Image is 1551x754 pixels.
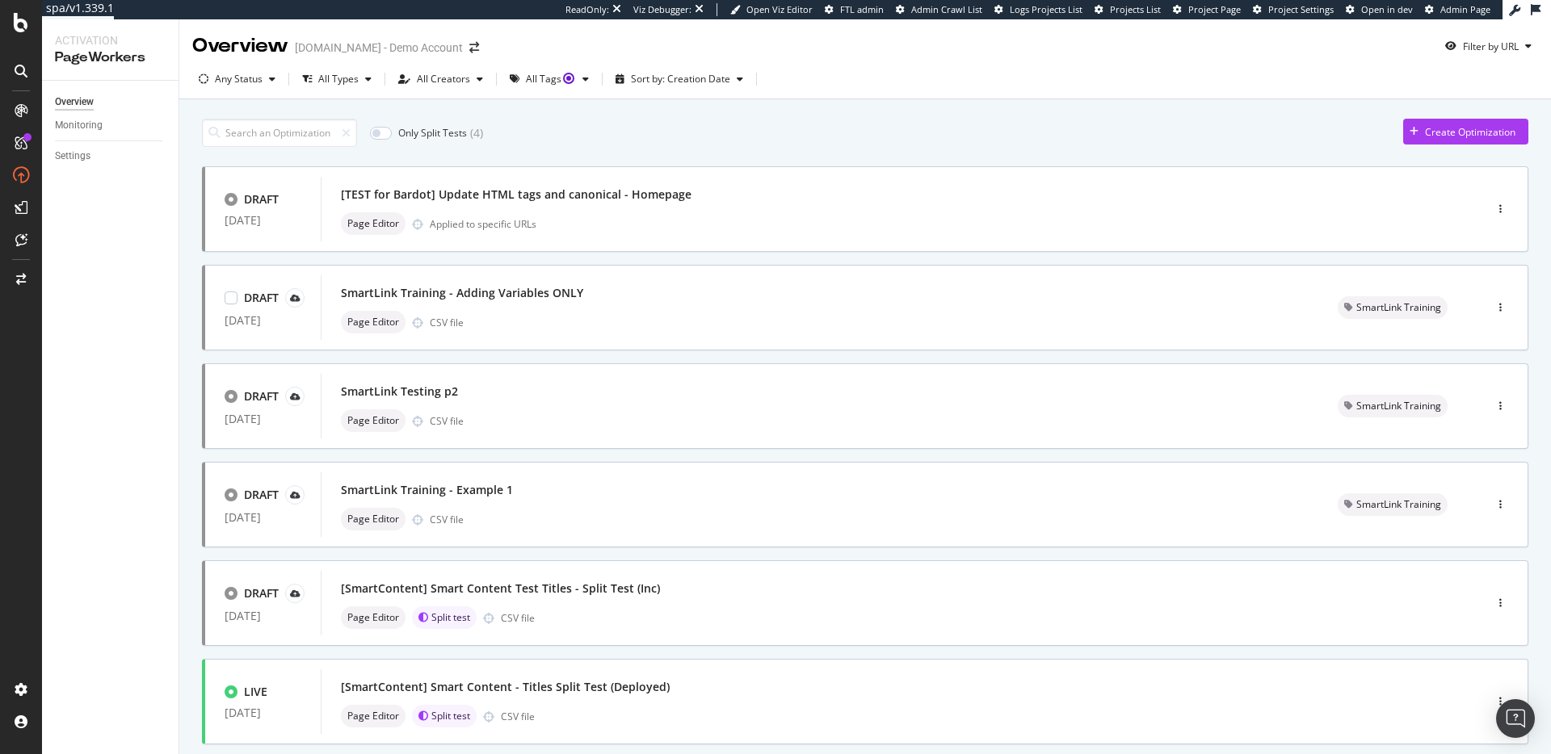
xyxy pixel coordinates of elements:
div: Viz Debugger: [633,3,691,16]
div: Open Intercom Messenger [1496,699,1535,738]
div: neutral label [341,212,406,235]
div: DRAFT [244,585,279,601]
button: All Creators [392,66,490,92]
span: SmartLink Training [1356,303,1441,312]
button: Sort by: Creation Date [609,66,750,92]
div: CSV file [430,414,464,428]
div: [DATE] [225,511,301,524]
div: DRAFT [244,290,279,306]
span: Logs Projects List [1010,3,1082,15]
div: CSV file [501,611,535,625]
div: [DOMAIN_NAME] - Demo Account [295,40,463,56]
div: [DATE] [225,413,301,425]
button: Filter by URL [1439,33,1538,59]
input: Search an Optimization [202,119,357,147]
div: Filter by URL [1463,40,1519,53]
a: FTL admin [825,3,884,16]
a: Project Settings [1253,3,1334,16]
div: Applied to specific URLs [430,217,536,231]
span: Project Settings [1268,3,1334,15]
div: neutral label [1338,395,1448,417]
div: Create Optimization [1425,125,1515,139]
div: neutral label [341,705,406,727]
div: neutral label [341,606,406,629]
div: LIVE [244,684,267,700]
div: SmartLink Training - Adding Variables ONLY [341,285,583,301]
div: SmartLink Training - Example 1 [341,482,513,498]
a: Project Page [1173,3,1241,16]
span: Projects List [1110,3,1161,15]
div: Sort by: Creation Date [631,74,730,84]
button: All Types [296,66,378,92]
div: CSV file [430,513,464,526]
span: FTL admin [840,3,884,15]
span: Open in dev [1361,3,1413,15]
button: All TagsTooltip anchor [503,66,595,92]
a: Admin Crawl List [896,3,982,16]
a: Admin Page [1425,3,1490,16]
div: neutral label [1338,493,1448,516]
div: All Types [318,74,359,84]
div: CSV file [501,710,535,723]
div: ( 4 ) [470,125,483,141]
div: Tooltip anchor [561,71,576,86]
a: Overview [55,94,167,111]
span: Page Editor [347,416,399,425]
span: Split test [431,711,470,721]
div: CSV file [430,316,464,329]
div: brand label [412,606,477,629]
span: Page Editor [347,317,399,327]
div: [SmartContent] Smart Content - Titles Split Test (Deployed) [341,679,670,695]
span: Project Page [1188,3,1241,15]
div: All Tags [526,74,576,84]
div: arrow-right-arrow-left [469,42,479,53]
a: Projects List [1095,3,1161,16]
div: [DATE] [225,214,301,227]
div: PageWorkers [55,48,166,67]
div: DRAFT [244,388,279,404]
div: Overview [55,94,94,111]
span: SmartLink Training [1356,500,1441,509]
span: Admin Page [1440,3,1490,15]
div: Activation [55,32,166,48]
button: Any Status [192,66,282,92]
span: SmartLink Training [1356,401,1441,411]
div: [SmartContent] Smart Content Test Titles - Split Test (Inc) [341,580,660,597]
div: Overview [192,32,288,60]
div: neutral label [1338,296,1448,319]
span: Split test [431,613,470,622]
div: DRAFT [244,191,279,207]
span: Page Editor [347,613,399,622]
div: ReadOnly: [565,3,609,16]
div: [DATE] [225,609,301,622]
span: Admin Crawl List [911,3,982,15]
span: Page Editor [347,219,399,228]
div: Settings [55,148,90,165]
div: SmartLink Testing p2 [341,383,458,400]
a: Settings [55,148,167,165]
a: Open Viz Editor [730,3,813,16]
div: neutral label [341,409,406,432]
div: DRAFT [244,487,279,503]
a: Open in dev [1346,3,1413,16]
span: Page Editor [347,514,399,524]
div: [TEST for Bardot] Update HTML tags and canonical - Homepage [341,186,691,203]
div: neutral label [341,508,406,530]
div: All Creators [417,74,470,84]
a: Logs Projects List [994,3,1082,16]
div: Only Split Tests [398,126,467,140]
span: Page Editor [347,711,399,721]
div: Monitoring [55,117,103,134]
div: brand label [412,705,477,727]
button: Create Optimization [1403,119,1528,145]
span: Open Viz Editor [746,3,813,15]
div: neutral label [341,311,406,333]
div: [DATE] [225,314,301,327]
div: Any Status [215,74,263,84]
div: [DATE] [225,706,301,719]
a: Monitoring [55,117,167,134]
